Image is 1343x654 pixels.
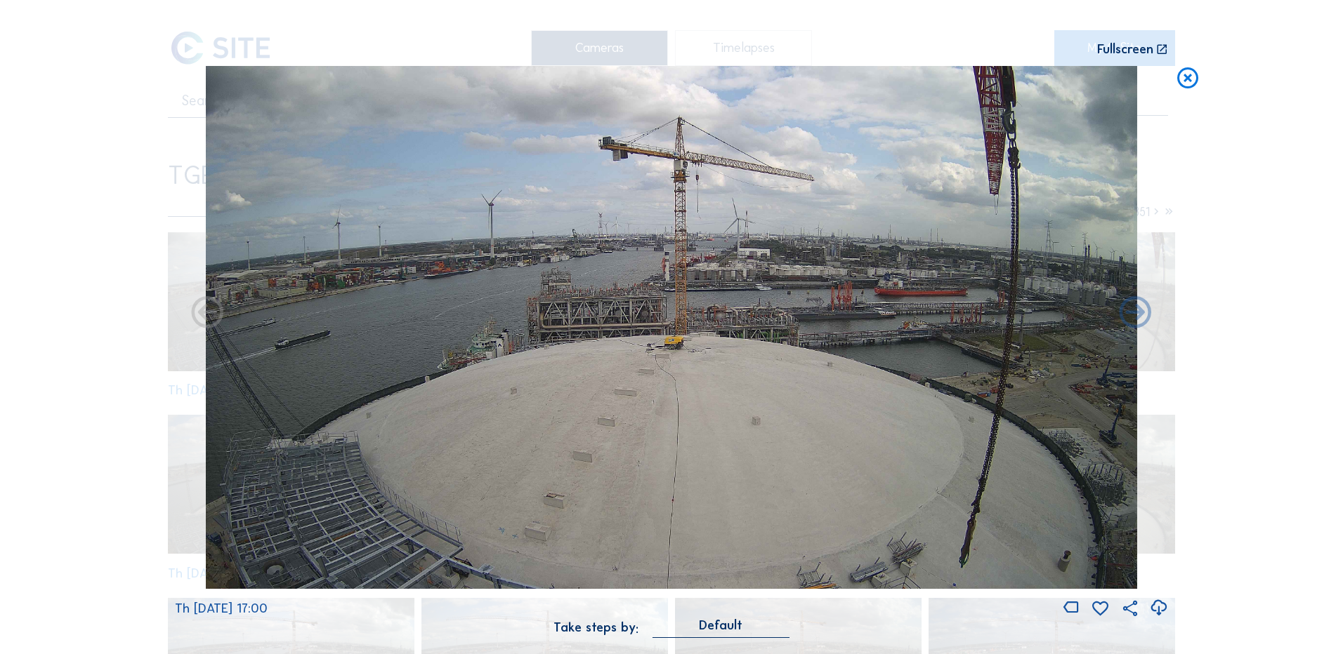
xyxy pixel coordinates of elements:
[1097,43,1153,56] div: Fullscreen
[1116,295,1155,333] i: Back
[175,601,268,616] span: Th [DATE] 17:00
[206,66,1137,589] img: Image
[188,295,227,333] i: Forward
[699,619,742,632] div: Default
[653,619,790,638] div: Default
[553,621,638,634] div: Take steps by:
